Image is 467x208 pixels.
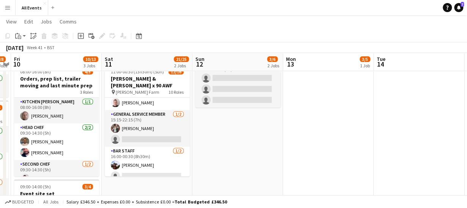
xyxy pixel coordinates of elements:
[4,198,35,206] button: Budgeted
[14,160,99,197] app-card-role: Second Chef1/209:30-14:30 (5h)[PERSON_NAME]
[20,184,51,189] span: 09:00-14:00 (5h)
[376,60,385,68] span: 14
[60,18,77,25] span: Comms
[286,56,296,62] span: Mon
[6,18,17,25] span: View
[20,69,51,75] span: 08:00-16:00 (8h)
[267,56,278,62] span: 3/6
[57,17,80,26] a: Comms
[195,56,204,62] span: Sun
[82,69,93,75] span: 4/5
[83,63,98,68] div: 3 Jobs
[174,63,189,68] div: 2 Jobs
[174,56,189,62] span: 21/25
[168,89,184,95] span: 10 Roles
[105,110,190,147] app-card-role: General service member1/215:15-22:15 (7h)[PERSON_NAME]
[14,75,99,89] h3: Orders, prep list, trailer moving and last minute prep
[6,44,24,51] div: [DATE]
[13,60,20,68] span: 10
[105,64,190,176] app-job-card: 11:00-00:30 (13h30m) (Sun)12/16[PERSON_NAME] & [PERSON_NAME] x 90 AWF [PERSON_NAME] Farm10 RolesF...
[105,75,190,89] h3: [PERSON_NAME] & [PERSON_NAME] x 90 AWF
[24,18,33,25] span: Edit
[285,60,296,68] span: 13
[12,199,34,205] span: Budgeted
[360,56,370,62] span: 3/5
[454,3,463,12] a: 7
[105,56,113,62] span: Sat
[105,147,190,183] app-card-role: Bar Staff1/216:00-00:30 (8h30m)[PERSON_NAME]
[168,69,184,75] span: 12/16
[3,17,20,26] a: View
[66,199,227,205] div: Salary £346.50 + Expenses £0.00 + Subsistence £0.00 =
[14,98,99,123] app-card-role: Kitchen [PERSON_NAME]1/108:00-16:00 (8h)[PERSON_NAME]
[267,63,279,68] div: 2 Jobs
[360,63,370,68] div: 1 Job
[14,56,20,62] span: Fri
[38,17,55,26] a: Jobs
[194,60,204,68] span: 12
[377,56,385,62] span: Tue
[175,199,227,205] span: Total Budgeted £346.50
[16,0,48,15] button: All Events
[21,17,36,26] a: Edit
[42,199,60,205] span: All jobs
[14,123,99,160] app-card-role: Head Chef2/209:30-14:30 (5h)[PERSON_NAME][PERSON_NAME]
[25,45,44,50] span: Week 41
[41,18,52,25] span: Jobs
[83,56,98,62] span: 10/13
[14,190,99,197] h3: Event site set
[116,89,159,95] span: [PERSON_NAME] Farm
[195,60,280,107] app-card-role: General service member0/308:00-16:00 (8h)
[80,89,93,95] span: 3 Roles
[14,64,99,176] app-job-card: 08:00-16:00 (8h)4/5Orders, prep list, trailer moving and last minute prep3 RolesKitchen [PERSON_N...
[82,184,93,189] span: 3/4
[104,60,113,68] span: 11
[461,2,464,7] span: 7
[47,45,55,50] div: BST
[111,69,164,75] span: 11:00-00:30 (13h30m) (Sun)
